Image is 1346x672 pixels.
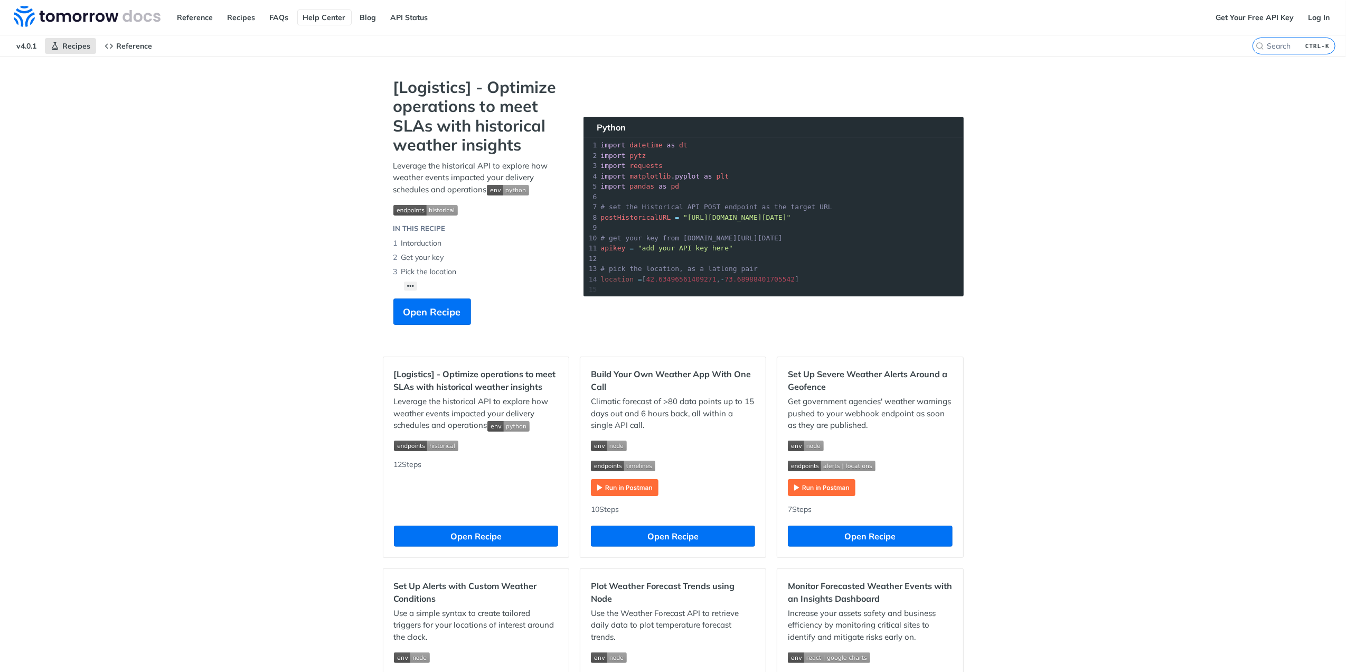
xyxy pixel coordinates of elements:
[394,526,558,547] button: Open Recipe
[788,441,824,451] img: env
[403,305,461,319] span: Open Recipe
[172,10,219,25] a: Reference
[487,420,530,430] span: Expand image
[222,10,261,25] a: Recipes
[788,608,952,643] p: Increase your assets safety and business efficiency by monitoring critical sites to identify and ...
[394,440,558,452] span: Expand image
[487,421,530,432] img: env
[591,459,755,471] span: Expand image
[393,236,562,250] li: Intorduction
[45,38,96,54] a: Recipes
[14,6,161,27] img: Tomorrow.io Weather API Docs
[788,652,870,663] img: env
[297,10,352,25] a: Help Center
[591,580,755,605] h2: Plot Weather Forecast Trends using Node
[591,441,627,451] img: env
[591,652,627,663] img: env
[11,38,42,54] span: v4.0.1
[788,368,952,393] h2: Set Up Severe Weather Alerts Around a Geofence
[393,250,562,265] li: Get your key
[394,652,430,663] img: env
[1302,10,1335,25] a: Log In
[62,41,90,51] span: Recipes
[788,459,952,471] span: Expand image
[393,265,562,279] li: Pick the location
[788,526,952,547] button: Open Recipe
[788,580,952,605] h2: Monitor Forecasted Weather Events with an Insights Dashboard
[393,298,471,325] button: Open Recipe
[393,160,562,196] p: Leverage the historical API to explore how weather events impacted your delivery schedules and op...
[591,482,658,492] a: Expand image
[591,608,755,643] p: Use the Weather Forecast API to retrieve daily data to plot temperature forecast trends.
[591,440,755,452] span: Expand image
[788,504,952,515] div: 7 Steps
[591,504,755,515] div: 10 Steps
[394,459,558,515] div: 12 Steps
[393,203,562,216] span: Expand image
[394,441,458,451] img: endpoint
[1210,10,1300,25] a: Get Your Free API Key
[1303,41,1332,51] kbd: CTRL-K
[394,580,558,605] h2: Set Up Alerts with Custom Weather Conditions
[591,651,755,663] span: Expand image
[591,396,755,432] p: Climatic forecast of >80 data points up to 15 days out and 6 hours back, all within a single API ...
[591,461,655,471] img: endpoint
[116,41,152,51] span: Reference
[264,10,295,25] a: FAQs
[788,440,952,452] span: Expand image
[788,651,952,663] span: Expand image
[385,10,434,25] a: API Status
[393,223,446,234] div: IN THIS RECIPE
[394,608,558,643] p: Use a simple syntax to create tailored triggers for your locations of interest around the clock.
[487,184,529,194] span: Expand image
[788,482,855,492] a: Expand image
[394,651,558,663] span: Expand image
[404,282,418,291] button: •••
[591,368,755,393] h2: Build Your Own Weather App With One Call
[393,78,562,155] strong: [Logistics] - Optimize operations to meet SLAs with historical weather insights
[591,479,658,496] img: Run in Postman
[354,10,382,25] a: Blog
[393,205,458,216] img: endpoint
[1256,42,1264,50] svg: Search
[788,479,855,496] img: Run in Postman
[788,396,952,432] p: Get government agencies' weather warnings pushed to your webhook endpoint as soon as they are pub...
[394,368,558,393] h2: [Logistics] - Optimize operations to meet SLAs with historical weather insights
[487,185,529,195] img: env
[591,526,755,547] button: Open Recipe
[99,38,158,54] a: Reference
[394,396,558,432] p: Leverage the historical API to explore how weather events impacted your delivery schedules and op...
[788,461,876,471] img: endpoint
